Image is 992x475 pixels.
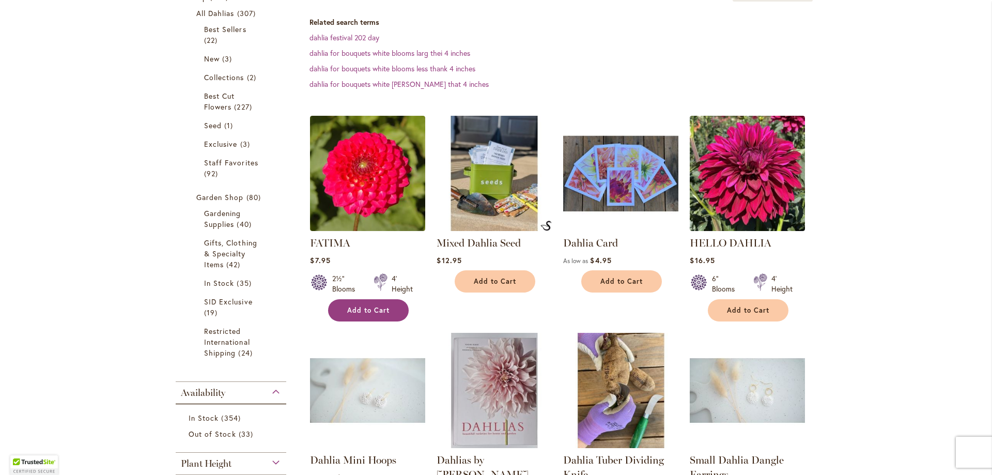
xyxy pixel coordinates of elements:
[239,428,256,439] span: 33
[181,387,225,399] span: Availability
[181,458,231,469] span: Plant Height
[690,223,805,233] a: Hello Dahlia
[204,237,260,270] a: Gifts, Clothing &amp; Specialty Items
[563,333,678,448] img: Dahlia Tuber Dividing Knife
[309,64,475,73] a: dahlia for bouquets white blooms less thank 4 inches
[204,208,260,229] a: Gardening Supplies
[712,273,741,294] div: 6" Blooms
[246,192,263,203] span: 80
[221,412,243,423] span: 354
[310,333,425,448] img: Dahlia Mini Hoops
[310,223,425,233] a: FATIMA
[600,277,643,286] span: Add to Cart
[196,8,268,19] a: All Dahlias
[392,273,413,294] div: 4' Height
[224,120,236,131] span: 1
[204,91,235,112] span: Best Cut Flowers
[310,440,425,450] a: Dahlia Mini Hoops
[309,33,379,42] a: dahlia festival 202 day
[690,237,771,249] a: HELLO DAHLIA
[563,257,588,265] span: As low as
[310,255,330,265] span: $7.95
[590,255,611,265] span: $4.95
[690,333,805,448] img: Small Dahlia Dangle Earrings
[563,237,618,249] a: Dahlia Card
[347,306,390,315] span: Add to Cart
[332,273,361,294] div: 2½" Blooms
[437,440,552,450] a: Dahlias by Naomi Slade - FRONT
[437,116,552,231] img: Mixed Dahlia Seed
[310,116,425,231] img: FATIMA
[204,307,220,318] span: 19
[234,101,254,112] span: 227
[727,306,769,315] span: Add to Cart
[237,219,254,229] span: 40
[204,326,250,358] span: Restricted International Shipping
[309,48,470,58] a: dahlia for bouquets white blooms larg thei 4 inches
[204,296,260,318] a: SID Exclusive
[204,72,244,82] span: Collections
[237,8,258,19] span: 307
[437,333,552,448] img: Dahlias by Naomi Slade - FRONT
[222,53,235,64] span: 3
[189,428,276,439] a: Out of Stock 33
[690,116,805,231] img: Hello Dahlia
[437,223,552,233] a: Mixed Dahlia Seed Mixed Dahlia Seed
[204,24,260,45] a: Best Sellers
[563,116,678,231] img: Group shot of Dahlia Cards
[328,299,409,321] button: Add to Cart
[196,192,268,203] a: Garden Shop
[247,72,259,83] span: 2
[690,255,715,265] span: $16.95
[204,278,260,288] a: In Stock
[204,158,258,167] span: Staff Favorites
[581,270,662,293] button: Add to Cart
[204,157,260,179] a: Staff Favorites
[240,139,253,149] span: 3
[310,454,396,466] a: Dahlia Mini Hoops
[455,270,535,293] button: Add to Cart
[204,35,220,45] span: 22
[204,54,220,64] span: New
[204,53,260,64] a: New
[189,413,219,423] span: In Stock
[437,237,521,249] a: Mixed Dahlia Seed
[189,412,276,423] a: In Stock 354
[204,120,222,130] span: Seed
[204,90,260,112] a: Best Cut Flowers
[226,259,243,270] span: 42
[204,278,234,288] span: In Stock
[189,429,236,439] span: Out of Stock
[310,237,350,249] a: FATIMA
[690,440,805,450] a: Small Dahlia Dangle Earrings
[204,24,246,34] span: Best Sellers
[204,120,260,131] a: Seed
[474,277,516,286] span: Add to Cart
[204,238,257,269] span: Gifts, Clothing & Specialty Items
[196,8,235,18] span: All Dahlias
[204,326,260,358] a: Restricted International Shipping
[204,168,221,179] span: 92
[540,221,552,231] img: Mixed Dahlia Seed
[204,139,260,149] a: Exclusive
[196,192,244,202] span: Garden Shop
[309,17,827,27] dt: Related search terms
[437,255,461,265] span: $12.95
[204,139,237,149] span: Exclusive
[204,72,260,83] a: Collections
[204,208,241,229] span: Gardening Supplies
[237,278,254,288] span: 35
[204,297,253,307] span: SID Exclusive
[771,273,793,294] div: 4' Height
[309,79,489,89] a: dahlia for bouquets white [PERSON_NAME] that 4 inches
[563,440,678,450] a: Dahlia Tuber Dividing Knife
[8,438,37,467] iframe: Launch Accessibility Center
[708,299,788,321] button: Add to Cart
[238,347,255,358] span: 24
[563,223,678,233] a: Group shot of Dahlia Cards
